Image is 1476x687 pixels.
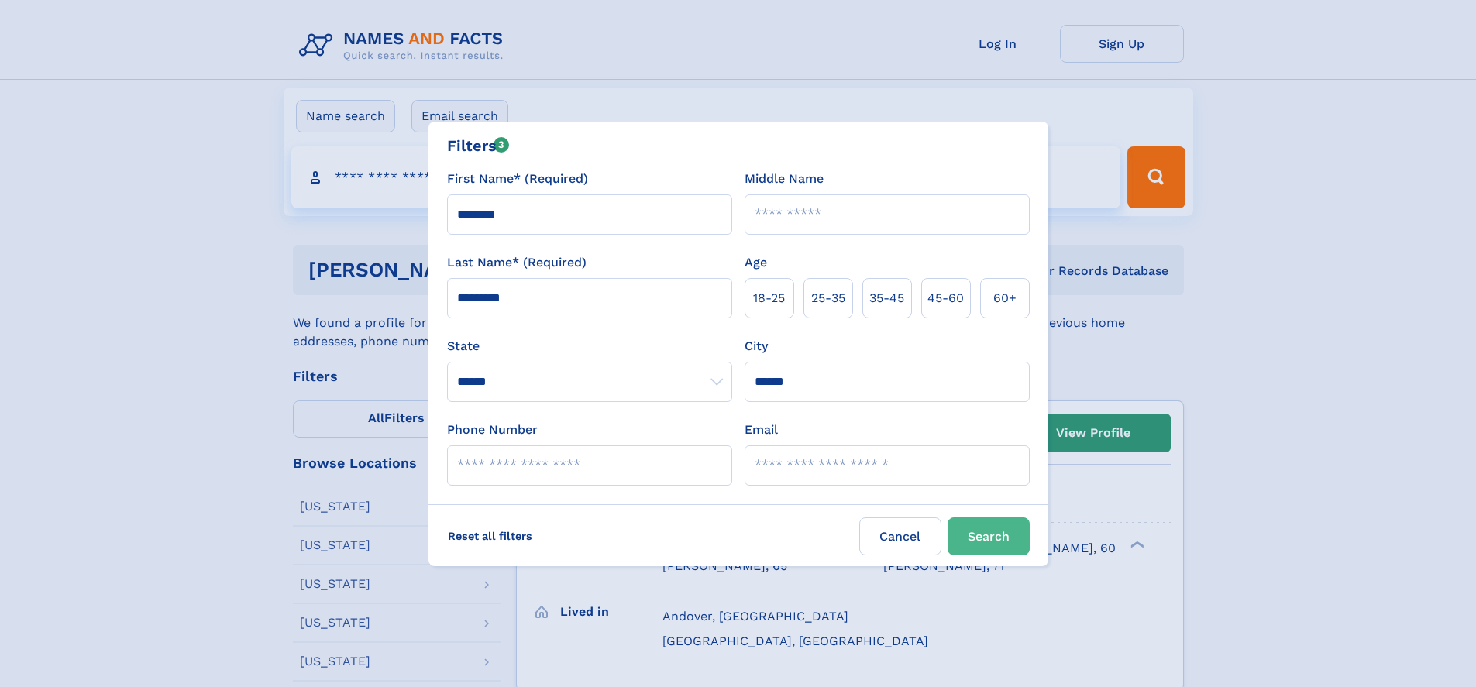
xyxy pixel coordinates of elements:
label: Email [745,421,778,439]
span: 35‑45 [869,289,904,307]
span: 25‑35 [811,289,845,307]
label: City [745,337,768,356]
label: Last Name* (Required) [447,253,587,272]
label: Cancel [859,517,941,555]
label: State [447,337,732,356]
button: Search [948,517,1030,555]
label: First Name* (Required) [447,170,588,188]
span: 45‑60 [927,289,964,307]
label: Age [745,253,767,272]
span: 18‑25 [753,289,785,307]
div: Filters [447,134,510,157]
span: 60+ [993,289,1017,307]
label: Phone Number [447,421,538,439]
label: Middle Name [745,170,824,188]
label: Reset all filters [438,517,542,555]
